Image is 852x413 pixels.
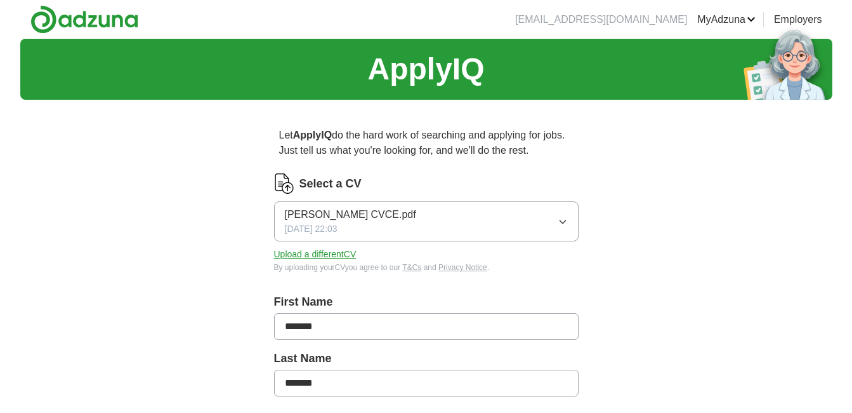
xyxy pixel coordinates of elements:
[30,5,138,34] img: Adzuna logo
[438,263,487,272] a: Privacy Notice
[285,222,338,236] span: [DATE] 22:03
[274,248,357,261] button: Upload a differentCV
[515,12,687,27] li: [EMAIL_ADDRESS][DOMAIN_NAME]
[274,173,294,194] img: CV Icon
[299,175,362,193] label: Select a CV
[697,12,756,27] a: MyAdzuna
[367,46,484,92] h1: ApplyIQ
[274,123,579,163] p: Let do the hard work of searching and applying for jobs. Just tell us what you're looking for, an...
[774,12,822,27] a: Employers
[274,294,579,311] label: First Name
[274,262,579,273] div: By uploading your CV you agree to our and .
[402,263,421,272] a: T&Cs
[285,207,416,222] span: [PERSON_NAME] CVCE.pdf
[274,201,579,241] button: [PERSON_NAME] CVCE.pdf[DATE] 22:03
[274,350,579,367] label: Last Name
[293,130,332,140] strong: ApplyIQ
